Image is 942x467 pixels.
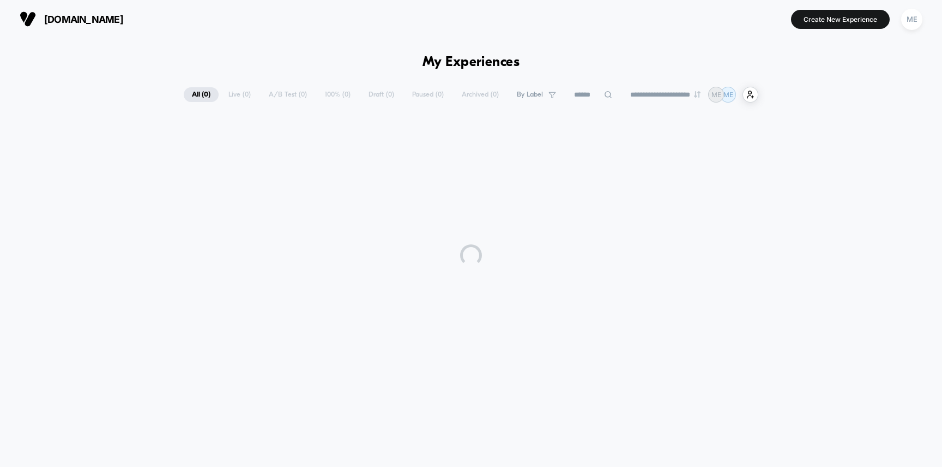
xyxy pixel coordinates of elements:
div: ME [901,9,922,30]
span: All ( 0 ) [184,87,219,102]
span: [DOMAIN_NAME] [44,14,123,25]
button: [DOMAIN_NAME] [16,10,126,28]
p: ME [711,91,721,99]
h1: My Experiences [422,55,520,70]
img: Visually logo [20,11,36,27]
button: ME [898,8,926,31]
img: end [694,91,701,98]
p: ME [723,91,733,99]
span: By Label [517,91,543,99]
button: Create New Experience [791,10,890,29]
